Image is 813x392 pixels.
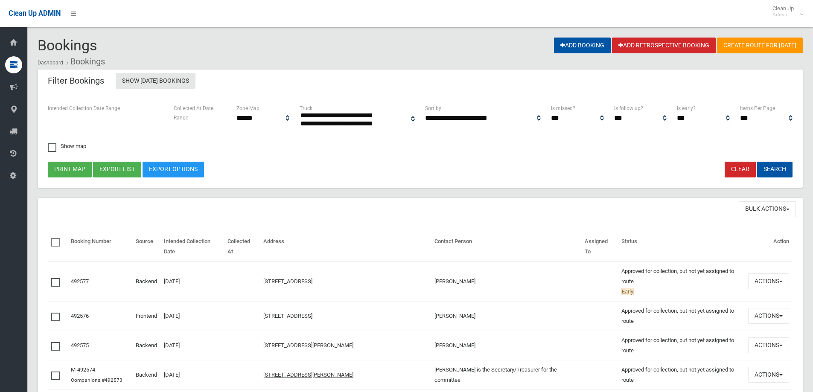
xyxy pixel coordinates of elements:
a: Dashboard [38,60,63,66]
button: Actions [748,337,789,353]
a: Add Retrospective Booking [612,38,716,53]
td: Approved for collection, but not yet assigned to route [618,360,745,389]
a: Create route for [DATE] [717,38,803,53]
button: Search [757,162,793,177]
header: Filter Bookings [38,73,114,89]
th: Booking Number [67,232,132,261]
small: Companions: [71,377,124,383]
td: Backend [132,331,160,360]
a: [STREET_ADDRESS] [263,313,312,319]
span: Early [621,288,634,295]
button: Actions [748,273,789,289]
td: Approved for collection, but not yet assigned to route [618,301,745,331]
a: 492576 [71,313,89,319]
td: [DATE] [160,301,224,331]
span: Bookings [38,37,97,54]
span: Clean Up [768,5,802,18]
td: Approved for collection, but not yet assigned to route [618,331,745,360]
span: Show map [48,143,86,149]
li: Bookings [64,54,105,70]
td: [PERSON_NAME] [431,261,581,302]
a: 492575 [71,342,89,348]
a: M-492574 [71,366,95,373]
td: [DATE] [160,360,224,389]
a: Export Options [143,162,204,177]
small: Admin [772,12,794,18]
td: Backend [132,261,160,302]
td: Frontend [132,301,160,331]
a: Show [DATE] Bookings [116,73,195,89]
th: Status [618,232,745,261]
button: Actions [748,308,789,324]
th: Intended Collection Date [160,232,224,261]
th: Action [745,232,793,261]
button: Actions [748,367,789,383]
th: Source [132,232,160,261]
button: Print map [48,162,92,177]
a: [STREET_ADDRESS] [263,278,312,285]
td: Approved for collection, but not yet assigned to route [618,261,745,302]
td: [PERSON_NAME] [431,301,581,331]
button: Bulk Actions [739,201,796,217]
a: Add Booking [554,38,611,53]
a: 492577 [71,278,89,285]
a: #492573 [102,377,122,383]
a: [STREET_ADDRESS][PERSON_NAME] [263,342,353,348]
span: Clean Up ADMIN [9,9,61,17]
th: Assigned To [581,232,618,261]
th: Collected At [224,232,260,261]
td: [DATE] [160,331,224,360]
td: Backend [132,360,160,389]
a: Clear [725,162,756,177]
th: Contact Person [431,232,581,261]
button: Export list [93,162,141,177]
td: [DATE] [160,261,224,302]
td: [PERSON_NAME] [431,331,581,360]
a: [STREET_ADDRESS][PERSON_NAME] [263,372,353,378]
th: Address [260,232,431,261]
td: [PERSON_NAME] is the Secretary/Treasurer for the committee [431,360,581,389]
label: Truck [300,104,312,113]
